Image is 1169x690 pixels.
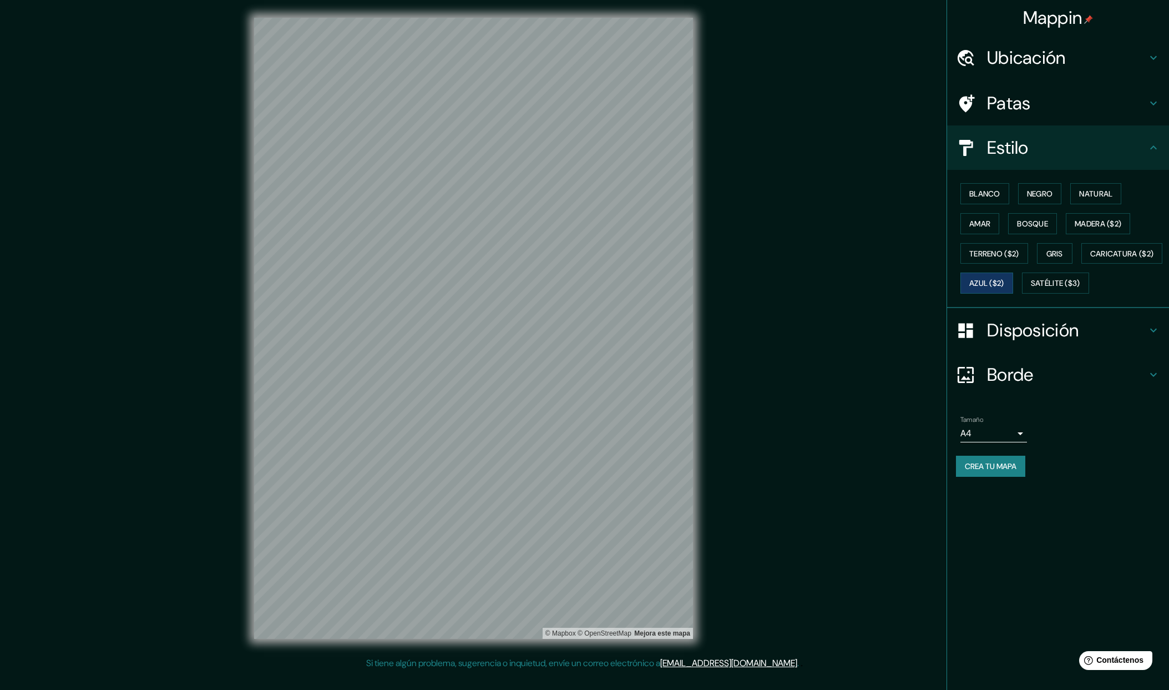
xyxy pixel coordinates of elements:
button: Crea tu mapa [956,456,1025,477]
a: [EMAIL_ADDRESS][DOMAIN_NAME] [660,657,797,669]
font: A4 [960,427,971,439]
font: Si tiene algún problema, sugerencia o inquietud, envíe un correo electrónico a [366,657,660,669]
font: Satélite ($3) [1031,279,1080,289]
font: Blanco [969,189,1000,199]
div: Patas [947,81,1169,125]
font: Crea tu mapa [965,461,1016,471]
button: Bosque [1008,213,1057,234]
div: Borde [947,352,1169,397]
font: © OpenStreetMap [578,629,631,637]
font: © Mapbox [545,629,576,637]
font: Negro [1027,189,1053,199]
font: Mejora este mapa [634,629,690,637]
a: Mapa de calles abierto [578,629,631,637]
div: Disposición [947,308,1169,352]
a: Mapbox [545,629,576,637]
font: Borde [987,363,1034,386]
font: Caricatura ($2) [1090,249,1154,259]
font: Gris [1046,249,1063,259]
button: Satélite ($3) [1022,273,1089,294]
font: Estilo [987,136,1029,159]
font: Madera ($2) [1075,219,1121,229]
font: Amar [969,219,990,229]
button: Amar [960,213,999,234]
button: Negro [1018,183,1062,204]
button: Blanco [960,183,1009,204]
font: . [801,657,803,669]
font: Bosque [1017,219,1048,229]
button: Gris [1037,243,1072,264]
font: Disposición [987,319,1079,342]
img: pin-icon.png [1084,15,1093,24]
div: Ubicación [947,36,1169,80]
iframe: Lanzador de widgets de ayuda [1070,647,1157,678]
a: Map feedback [634,629,690,637]
button: Madera ($2) [1066,213,1130,234]
font: Natural [1079,189,1112,199]
font: Tamaño [960,415,983,424]
button: Caricatura ($2) [1081,243,1163,264]
button: Natural [1070,183,1121,204]
font: Terreno ($2) [969,249,1019,259]
canvas: Mapa [254,18,693,639]
font: Patas [987,92,1031,115]
font: . [797,657,799,669]
font: . [799,657,801,669]
button: Azul ($2) [960,273,1013,294]
div: Estilo [947,125,1169,170]
div: A4 [960,425,1027,442]
font: Azul ($2) [969,279,1004,289]
font: Mappin [1023,6,1082,29]
font: Ubicación [987,46,1066,69]
button: Terreno ($2) [960,243,1028,264]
